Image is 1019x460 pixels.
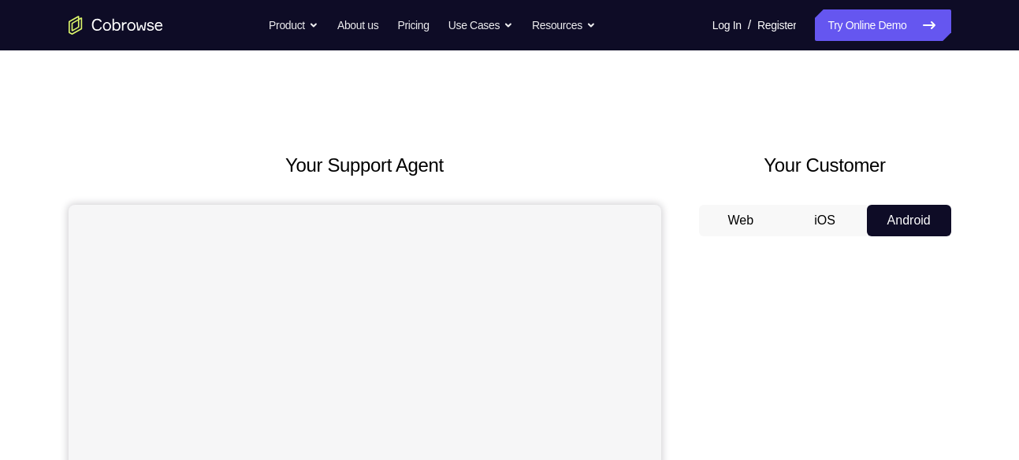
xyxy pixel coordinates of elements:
a: Log In [712,9,742,41]
span: / [748,16,751,35]
button: Web [699,205,783,236]
button: Resources [532,9,596,41]
button: Android [867,205,951,236]
a: Try Online Demo [815,9,950,41]
button: Use Cases [448,9,513,41]
h2: Your Customer [699,151,951,180]
a: Register [757,9,796,41]
a: About us [337,9,378,41]
button: iOS [783,205,867,236]
h2: Your Support Agent [69,151,661,180]
a: Go to the home page [69,16,163,35]
a: Pricing [397,9,429,41]
button: Product [269,9,318,41]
